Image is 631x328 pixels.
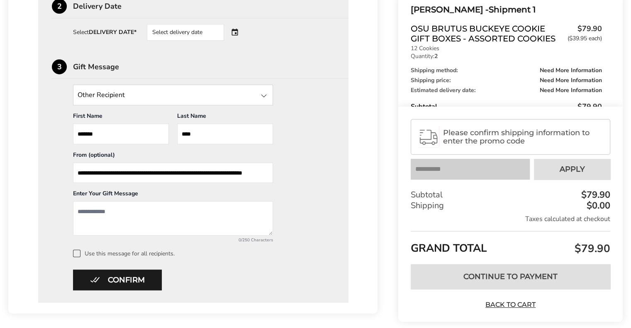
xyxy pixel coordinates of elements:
span: OSU Brutus Buckeye Cookie Gift Boxes - Assorted Cookies [411,24,563,44]
div: Subtotal [411,190,610,201]
div: Shipping [411,201,610,211]
button: Confirm button [73,270,162,290]
div: $0.00 [585,202,610,211]
strong: DELIVERY DATE* [89,28,136,36]
textarea: Add a message [73,201,273,236]
input: First Name [73,124,169,144]
span: $79.90 [563,24,602,41]
p: Quantity: [411,53,602,59]
div: Shipping method: [411,68,602,73]
button: Apply [534,159,610,180]
input: State [73,85,273,105]
span: Apply [560,166,585,173]
div: Shipping price: [411,78,602,83]
span: Need More Information [540,87,602,93]
p: 12 Cookies [411,46,602,51]
span: $79.90 [573,241,610,256]
strong: 2 [434,52,438,60]
div: Subtotal [411,102,602,112]
div: 3 [52,59,67,74]
div: Estimated delivery date: [411,87,602,93]
div: Enter Your Gift Message [73,190,273,201]
button: Continue to Payment [411,264,610,289]
div: Taxes calculated at checkout [411,215,610,224]
div: Gift Message [73,63,348,70]
span: Need More Information [540,68,602,73]
label: Use this message for all recipients. [73,250,335,257]
span: Need More Information [540,78,602,83]
span: ($39.95 each) [568,36,602,41]
span: $79.90 [577,102,602,112]
div: 0/250 Characters [73,237,273,243]
span: [PERSON_NAME] - [411,5,489,15]
span: Please confirm shipping information to enter the promo code [443,129,603,146]
div: Select [73,29,136,35]
div: Shipment 1 [411,3,602,17]
a: Back to Cart [482,300,540,309]
div: Last Name [177,112,273,124]
div: First Name [73,112,169,124]
a: OSU Brutus Buckeye Cookie Gift Boxes - Assorted Cookies$79.90($39.95 each) [411,24,602,44]
input: From [73,163,273,183]
div: Delivery Date [73,2,348,10]
input: Last Name [177,124,273,144]
div: GRAND TOTAL [411,231,610,258]
div: $79.90 [579,191,610,200]
div: Select delivery date [147,24,224,41]
div: From (optional) [73,151,273,163]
